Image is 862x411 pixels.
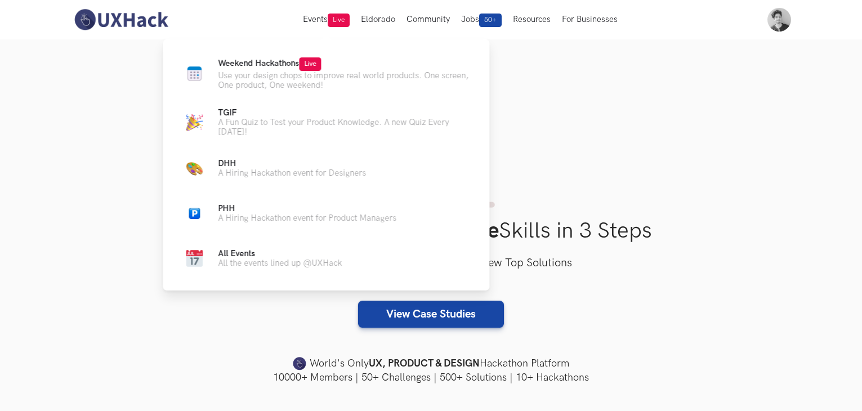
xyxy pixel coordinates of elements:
[218,249,255,258] span: All Events
[218,159,236,168] span: DHH
[218,213,396,223] p: A Hiring Hackathon event for Product Managers
[369,356,480,372] strong: UX, PRODUCT & DESIGN
[186,160,203,177] img: Color Palette
[328,14,350,27] span: Live
[218,204,235,213] span: PHH
[181,108,471,137] a: Party capTGIFA Fun Quiz to Test your Product Knowledge. A new Quiz Every [DATE]!
[71,8,171,32] img: UXHack-logo.png
[71,254,792,272] h3: Select a Case Study, Test your skills & View Top Solutions
[189,208,200,219] img: Parking
[218,108,236,118] span: TGIF
[71,370,792,385] h4: 10000+ Members | 50+ Challenges | 500+ Solutions | 10+ Hackathons
[218,258,342,268] p: All the events lined up @UXHack
[181,245,471,272] a: CalendarAll EventsAll the events lined up @UXHack
[479,14,502,27] span: 50+
[181,155,471,182] a: Color PaletteDHHA Hiring Hackathon event for Designers
[71,218,792,244] h1: Improve Your Skills in 3 Steps
[181,200,471,227] a: ParkingPHHA Hiring Hackathon event for Product Managers
[186,250,203,267] img: Calendar
[186,114,203,131] img: Party cap
[218,59,321,68] span: Weekend Hackathons
[71,356,792,372] h4: World's Only Hackathon Platform
[186,65,203,82] img: Calendar new
[218,118,471,137] p: A Fun Quiz to Test your Product Knowledge. A new Quiz Every [DATE]!
[218,168,366,178] p: A Hiring Hackathon event for Designers
[299,57,321,71] span: Live
[767,8,791,32] img: Your profile pic
[218,71,471,90] p: Use your design chops to improve real world products. One screen, One product, One weekend!
[358,301,504,328] a: View Case Studies
[293,356,306,371] img: uxhack-favicon-image.png
[181,57,471,90] a: Calendar newWeekend HackathonsLiveUse your design chops to improve real world products. One scree...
